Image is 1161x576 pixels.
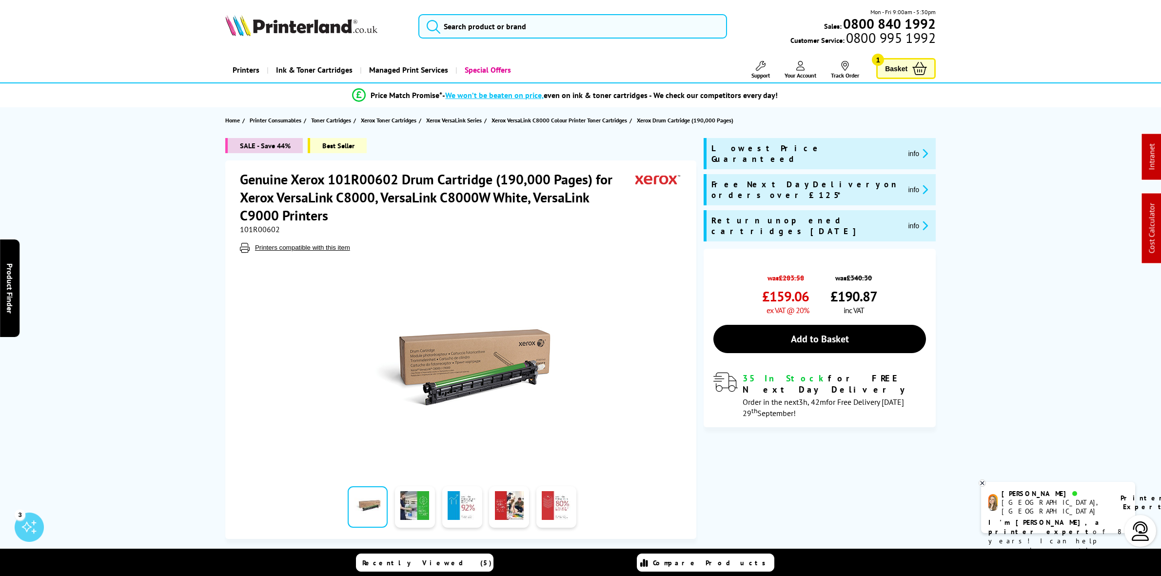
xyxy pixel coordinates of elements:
[267,58,360,82] a: Ink & Toner Cartridges
[844,305,864,315] span: inc VAT
[1002,498,1108,516] div: [GEOGRAPHIC_DATA], [GEOGRAPHIC_DATA]
[876,58,936,79] a: Basket 1
[751,406,757,415] sup: th
[225,115,242,125] a: Home
[785,72,816,79] span: Your Account
[713,325,926,353] a: Add to Basket
[426,115,482,125] span: Xerox VersaLink Series
[790,33,936,45] span: Customer Service:
[360,58,455,82] a: Managed Print Services
[653,558,771,567] span: Compare Products
[988,494,998,511] img: amy-livechat.png
[711,215,900,237] span: Return unopened cartridges [DATE]
[225,138,303,153] span: SALE - Save 44%
[196,87,935,104] li: modal_Promise
[418,14,727,39] input: Search product or brand
[311,115,351,125] span: Toner Cartridges
[785,61,816,79] a: Your Account
[367,272,558,463] img: Xerox 101R00602 Drum Cartridge (190,000 Pages)
[225,15,377,36] img: Printerland Logo
[824,21,842,31] span: Sales:
[905,148,931,159] button: promo-description
[1147,144,1157,170] a: Intranet
[276,58,353,82] span: Ink & Toner Cartridges
[635,170,680,188] img: Xerox
[846,273,872,282] strike: £340.30
[885,62,907,75] span: Basket
[445,90,544,100] span: We won’t be beaten on price,
[779,273,804,282] strike: £283.58
[713,373,926,417] div: modal_delivery
[250,115,301,125] span: Printer Consumables
[361,115,416,125] span: Xerox Toner Cartridges
[743,373,828,384] span: 35 In Stock
[905,220,931,231] button: promo-description
[442,90,778,100] div: - even on ink & toner cartridges - We check our competitors every day!
[362,558,492,567] span: Recently Viewed (5)
[845,33,936,42] span: 0800 995 1992
[492,115,627,125] span: Xerox VersaLink C8000 Colour Printer Toner Cartridges
[751,61,770,79] a: Support
[637,554,774,572] a: Compare Products
[371,90,442,100] span: Price Match Promise*
[743,373,926,395] div: for FREE Next Day Delivery
[225,115,240,125] span: Home
[311,115,354,125] a: Toner Cartridges
[799,397,826,407] span: 3h, 42m
[842,19,936,28] a: 0800 840 1992
[711,143,900,164] span: Lowest Price Guaranteed
[15,509,25,520] div: 3
[1002,489,1108,498] div: [PERSON_NAME]
[250,115,304,125] a: Printer Consumables
[240,170,635,224] h1: Genuine Xerox 101R00602 Drum Cartridge (190,000 Pages) for Xerox VersaLink C8000, VersaLink C8000...
[426,115,484,125] a: Xerox VersaLink Series
[751,72,770,79] span: Support
[225,15,406,38] a: Printerland Logo
[637,115,733,125] span: Xerox Drum Cartridge (190,000 Pages)
[988,518,1102,536] b: I'm [PERSON_NAME], a printer expert
[637,115,736,125] a: Xerox Drum Cartridge (190,000 Pages)
[762,287,809,305] span: £159.06
[872,54,884,66] span: 1
[1131,521,1150,541] img: user-headset-light.svg
[361,115,419,125] a: Xerox Toner Cartridges
[252,243,353,252] button: Printers compatible with this item
[5,263,15,313] span: Product Finder
[767,305,809,315] span: ex VAT @ 20%
[308,138,367,153] span: Best Seller
[240,224,280,234] span: 101R00602
[1147,203,1157,254] a: Cost Calculator
[356,554,493,572] a: Recently Viewed (5)
[831,61,859,79] a: Track Order
[225,58,267,82] a: Printers
[843,15,936,33] b: 0800 840 1992
[743,397,904,418] span: Order in the next for Free Delivery [DATE] 29 September!
[830,287,877,305] span: £190.87
[711,179,900,200] span: Free Next Day Delivery on orders over £125*
[492,115,630,125] a: Xerox VersaLink C8000 Colour Printer Toner Cartridges
[905,184,931,195] button: promo-description
[830,268,877,282] span: was
[870,7,936,17] span: Mon - Fri 9:00am - 5:30pm
[455,58,518,82] a: Special Offers
[988,518,1128,564] p: of 8 years! I can help you choose the right product
[762,268,809,282] span: was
